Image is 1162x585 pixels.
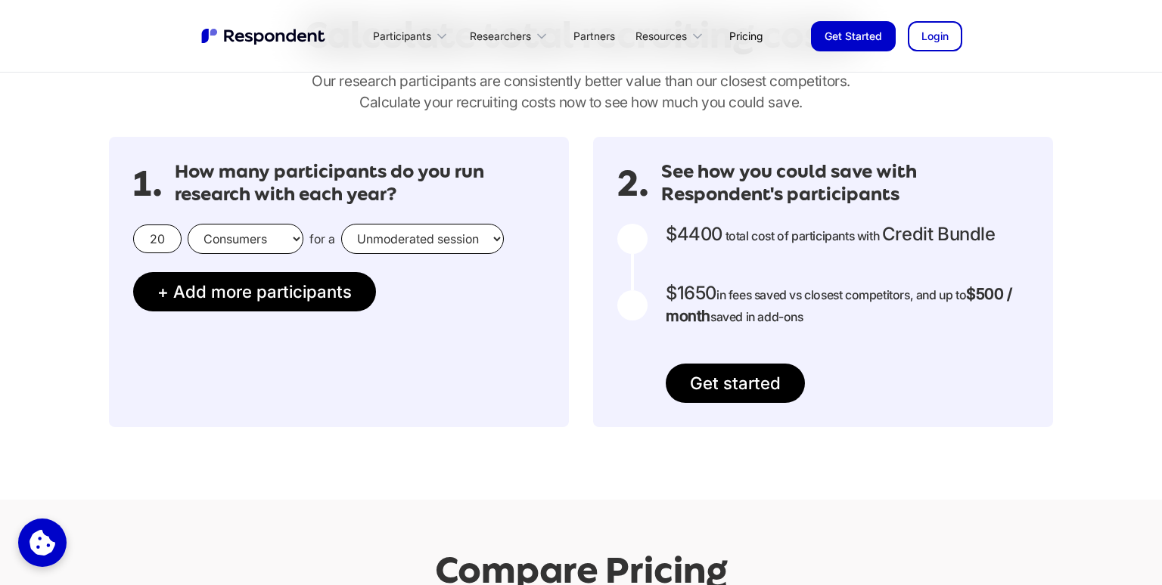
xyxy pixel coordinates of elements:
[666,282,716,304] span: $1650
[617,176,649,191] span: 2.
[133,272,376,311] button: + Add more participants
[461,18,561,54] div: Researchers
[661,161,1029,206] h3: See how you could save with Respondent's participants
[666,283,1029,327] p: in fees saved vs closest competitors, and up to saved in add-ons
[200,26,328,46] a: home
[200,26,328,46] img: Untitled UI logotext
[908,21,962,51] a: Login
[365,18,461,54] div: Participants
[175,161,545,206] h3: How many participants do you run research with each year?
[717,18,775,54] a: Pricing
[133,176,163,191] span: 1.
[666,364,805,403] a: Get started
[627,18,717,54] div: Resources
[309,231,335,246] span: for a
[359,93,803,111] span: Calculate your recruiting costs now to see how much you could save.
[373,29,431,44] div: Participants
[666,285,1012,325] strong: $500 / month
[470,29,531,44] div: Researchers
[725,228,880,243] span: total cost of participants with
[811,21,896,51] a: Get Started
[109,70,1053,113] p: Our research participants are consistently better value than our closest competitors.
[157,281,169,302] span: +
[561,18,627,54] a: Partners
[635,29,687,44] div: Resources
[666,223,722,245] span: $4400
[173,281,352,302] span: Add more participants
[882,223,996,245] span: Credit Bundle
